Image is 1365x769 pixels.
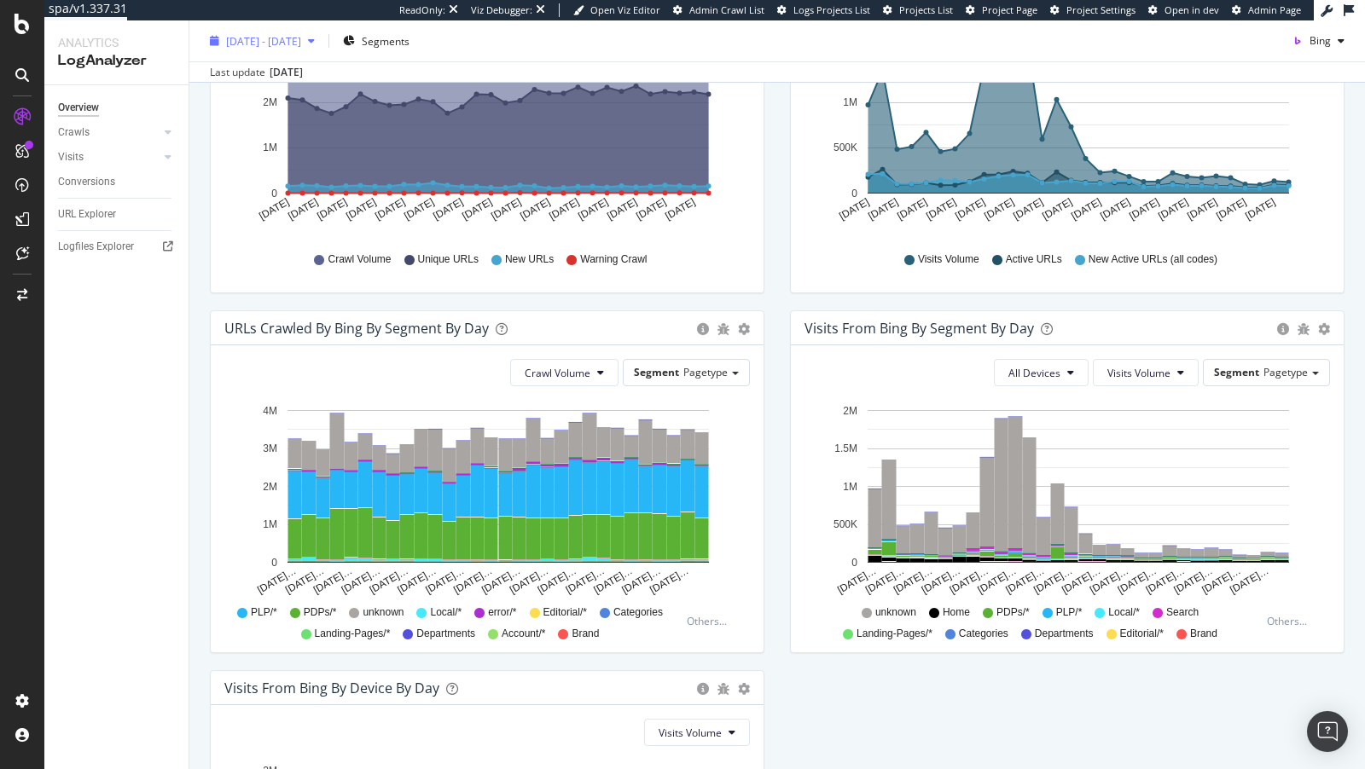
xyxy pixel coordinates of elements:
[1214,196,1248,223] text: [DATE]
[1050,3,1136,17] a: Project Settings
[416,627,475,641] span: Departments
[659,726,722,740] span: Visits Volume
[58,238,134,256] div: Logfiles Explorer
[58,99,177,117] a: Overview
[899,3,953,16] span: Projects List
[1120,627,1164,641] span: Editorial/*
[1156,196,1190,223] text: [DATE]
[793,3,870,16] span: Logs Projects List
[982,3,1037,16] span: Project Page
[843,481,857,493] text: 1M
[1243,196,1277,223] text: [DATE]
[1298,323,1310,335] div: bug
[994,359,1089,386] button: All Devices
[263,405,277,417] text: 4M
[634,196,668,223] text: [DATE]
[804,320,1034,337] div: Visits from Bing By Segment By Day
[866,196,900,223] text: [DATE]
[683,365,728,379] span: Pagetype
[58,34,175,51] div: Analytics
[518,196,552,223] text: [DATE]
[344,196,378,223] text: [DATE]
[58,205,116,223] div: URL Explorer
[1148,3,1219,17] a: Open in dev
[673,3,764,17] a: Admin Crawl List
[251,605,277,620] span: PLP/*
[271,188,277,199] text: 0
[738,683,750,695] div: gear
[431,196,465,223] text: [DATE]
[58,173,177,191] a: Conversions
[224,320,489,337] div: URLs Crawled by Bing By Segment By Day
[489,196,523,223] text: [DATE]
[663,196,697,223] text: [DATE]
[58,51,175,71] div: LogAnalyzer
[58,173,115,191] div: Conversions
[270,65,303,80] div: [DATE]
[851,188,857,199] text: 0
[263,442,277,454] text: 3M
[1263,365,1308,379] span: Pagetype
[460,196,494,223] text: [DATE]
[430,605,462,620] span: Local/*
[263,481,277,493] text: 2M
[1286,27,1351,55] button: Bing
[58,124,90,142] div: Crawls
[224,400,751,598] svg: A chart.
[959,627,1008,641] span: Categories
[924,196,958,223] text: [DATE]
[644,719,750,746] button: Visits Volume
[257,196,291,223] text: [DATE]
[843,96,857,108] text: 1M
[58,99,99,117] div: Overview
[58,148,84,166] div: Visits
[943,605,970,620] span: Home
[883,3,953,17] a: Projects List
[738,323,750,335] div: gear
[1011,196,1045,223] text: [DATE]
[1066,3,1136,16] span: Project Settings
[543,605,587,620] span: Editorial/*
[1098,196,1132,223] text: [DATE]
[1089,252,1217,267] span: New Active URLs (all codes)
[510,359,619,386] button: Crawl Volume
[488,605,516,620] span: error/*
[697,323,709,335] div: circle-info
[834,142,857,154] text: 500K
[875,605,916,620] span: unknown
[58,148,160,166] a: Visits
[1035,627,1094,641] span: Departments
[1307,711,1348,752] div: Open Intercom Messenger
[982,196,1016,223] text: [DATE]
[399,3,445,17] div: ReadOnly:
[1277,323,1289,335] div: circle-info
[1248,3,1301,16] span: Admin Page
[203,27,322,55] button: [DATE] - [DATE]
[286,196,320,223] text: [DATE]
[363,605,404,620] span: unknown
[1310,33,1331,48] span: Bing
[315,627,391,641] span: Landing-Pages/*
[525,366,590,380] span: Crawl Volume
[1069,196,1103,223] text: [DATE]
[418,252,479,267] span: Unique URLs
[996,605,1030,620] span: PDPs/*
[58,124,160,142] a: Crawls
[505,252,554,267] span: New URLs
[304,605,337,620] span: PDPs/*
[263,96,277,108] text: 2M
[471,3,532,17] div: Viz Debugger:
[777,3,870,17] a: Logs Projects List
[834,518,857,530] text: 500K
[573,3,660,17] a: Open Viz Editor
[613,605,663,620] span: Categories
[1166,605,1199,620] span: Search
[580,252,647,267] span: Warning Crawl
[263,142,277,154] text: 1M
[851,557,857,569] text: 0
[572,627,599,641] span: Brand
[1232,3,1301,17] a: Admin Page
[271,557,277,569] text: 0
[837,196,871,223] text: [DATE]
